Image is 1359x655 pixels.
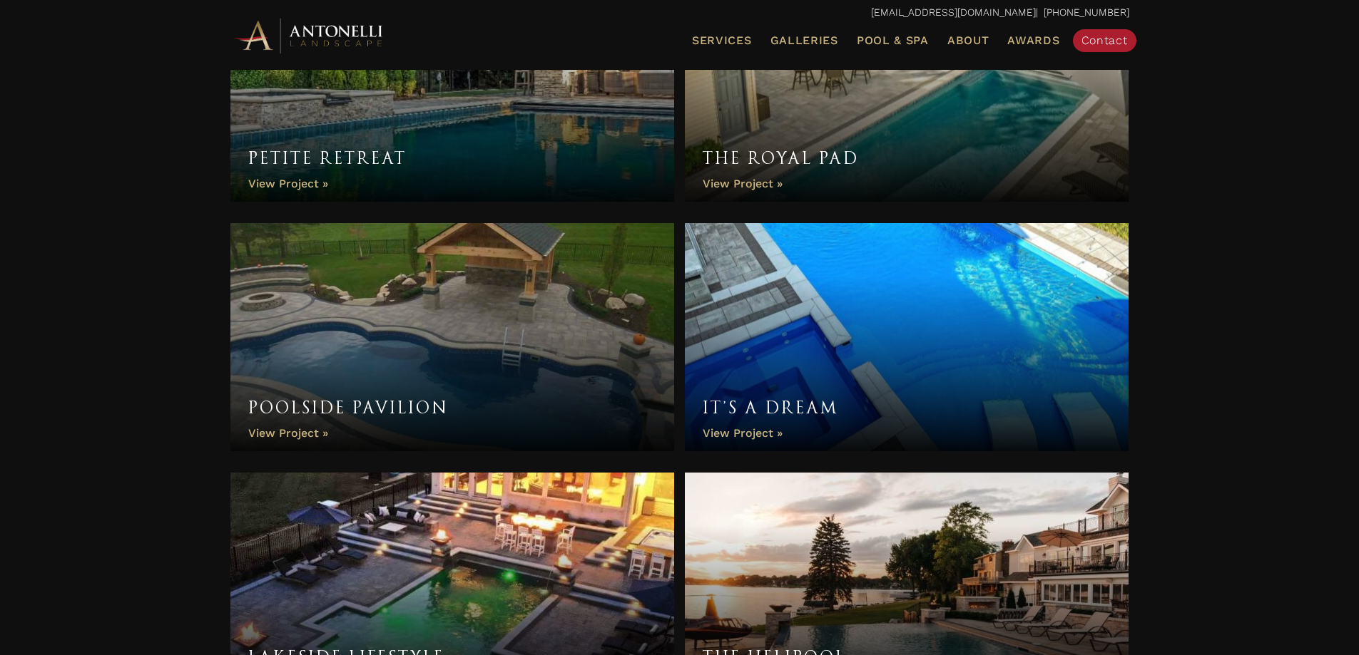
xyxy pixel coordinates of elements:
[686,31,758,50] a: Services
[1081,33,1128,47] span: Contact
[947,35,989,46] span: About
[765,31,844,50] a: Galleries
[1002,31,1065,50] a: Awards
[770,33,838,47] span: Galleries
[230,4,1129,22] p: | [PHONE_NUMBER]
[1073,29,1136,52] a: Contact
[851,31,935,50] a: Pool & Spa
[230,16,387,55] img: Antonelli Horizontal Logo
[1007,33,1059,47] span: Awards
[942,31,995,50] a: About
[857,33,929,47] span: Pool & Spa
[871,6,1036,18] a: [EMAIL_ADDRESS][DOMAIN_NAME]
[692,35,752,46] span: Services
